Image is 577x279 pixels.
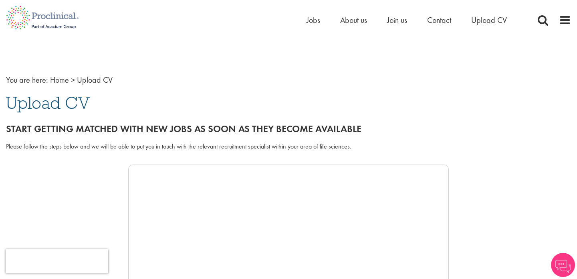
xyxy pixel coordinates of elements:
[6,249,108,273] iframe: reCAPTCHA
[471,15,507,25] a: Upload CV
[387,15,407,25] a: Join us
[50,75,69,85] a: breadcrumb link
[307,15,320,25] a: Jobs
[427,15,451,25] a: Contact
[71,75,75,85] span: >
[6,142,571,151] div: Please follow the steps below and we will be able to put you in touch with the relevant recruitme...
[551,253,575,277] img: Chatbot
[6,92,90,114] span: Upload CV
[6,75,48,85] span: You are here:
[6,124,571,134] h2: Start getting matched with new jobs as soon as they become available
[340,15,367,25] a: About us
[77,75,113,85] span: Upload CV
